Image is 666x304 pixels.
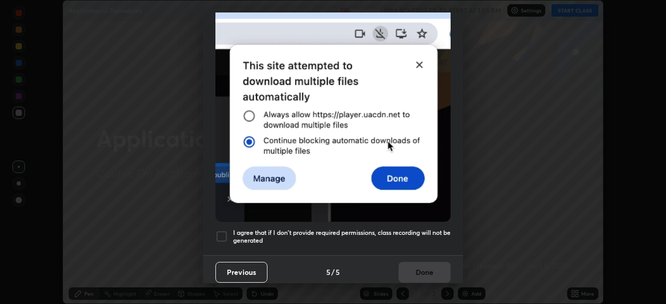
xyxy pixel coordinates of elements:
[233,229,451,245] h5: I agree that if I don't provide required permissions, class recording will not be generated
[331,267,335,277] h4: /
[336,267,340,277] h4: 5
[215,262,267,283] button: Previous
[326,267,330,277] h4: 5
